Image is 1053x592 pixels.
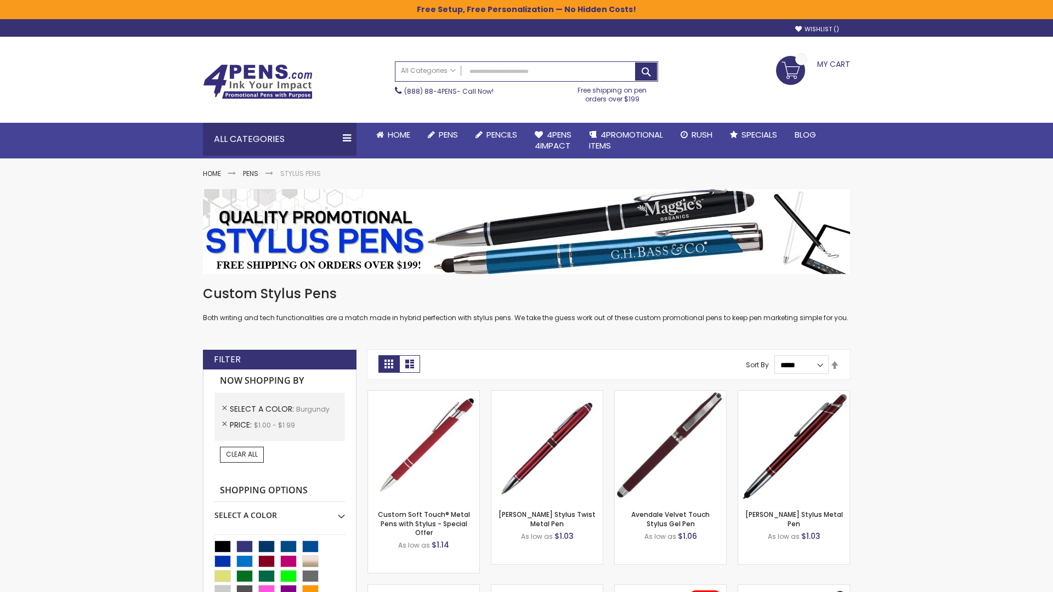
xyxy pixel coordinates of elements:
a: Clear All [220,447,264,462]
span: Pencils [486,129,517,140]
a: Specials [721,123,786,147]
span: Home [388,129,410,140]
span: $1.03 [554,531,574,542]
span: $1.06 [678,531,697,542]
a: Pens [243,169,258,178]
span: - Call Now! [404,87,494,96]
a: [PERSON_NAME] Stylus Metal Pen [745,510,843,528]
label: Sort By [746,360,769,369]
a: Home [203,169,221,178]
a: Avendale Velvet Touch Stylus Gel Pen [631,510,710,528]
span: Burgundy [296,405,330,414]
span: $1.00 - $1.99 [254,420,295,430]
img: Colter Stylus Twist Metal Pen-Burgundy [491,391,603,502]
a: Blog [786,123,825,147]
span: $1.14 [432,539,449,550]
span: Blog [795,129,816,140]
span: As low as [521,532,553,541]
a: Rush [672,123,721,147]
a: Wishlist [795,25,839,33]
img: 4Pens Custom Pens and Promotional Products [203,64,313,99]
a: Home [367,123,419,147]
span: As low as [644,532,676,541]
img: Custom Soft Touch® Metal Pens with Stylus-Burgundy [368,391,479,502]
span: Specials [741,129,777,140]
a: Colter Stylus Twist Metal Pen-Burgundy [491,390,603,400]
span: As low as [768,532,800,541]
a: Custom Soft Touch® Metal Pens with Stylus-Burgundy [368,390,479,400]
div: All Categories [203,123,356,156]
span: Select A Color [230,403,296,414]
a: Avendale Velvet Touch Stylus Gel Pen-Burgundy [615,390,726,400]
span: Pens [439,129,458,140]
a: Olson Stylus Metal Pen-Burgundy [738,390,850,400]
h1: Custom Stylus Pens [203,285,850,303]
img: Olson Stylus Metal Pen-Burgundy [738,391,850,502]
span: $1.03 [801,531,820,542]
a: [PERSON_NAME] Stylus Twist Metal Pen [499,510,596,528]
span: Price [230,419,254,430]
a: Pencils [467,123,526,147]
span: 4PROMOTIONAL ITEMS [589,129,663,151]
img: Avendale Velvet Touch Stylus Gel Pen-Burgundy [615,391,726,502]
span: All Categories [401,66,456,75]
span: Rush [692,129,712,140]
a: Custom Soft Touch® Metal Pens with Stylus - Special Offer [378,510,470,537]
span: As low as [398,540,430,550]
a: Pens [419,123,467,147]
strong: Now Shopping by [214,369,345,392]
div: Select A Color [214,502,345,521]
strong: Filter [214,354,241,366]
div: Free shipping on pen orders over $199 [567,82,659,104]
a: (888) 88-4PENS [404,87,457,96]
strong: Stylus Pens [280,169,321,178]
div: Both writing and tech functionalities are a match made in hybrid perfection with stylus pens. We ... [203,285,850,323]
a: 4Pens4impact [526,123,580,158]
strong: Shopping Options [214,479,345,503]
a: All Categories [395,62,461,80]
strong: Grid [378,355,399,373]
span: 4Pens 4impact [535,129,571,151]
span: Clear All [226,449,258,459]
img: Stylus Pens [203,189,850,274]
a: 4PROMOTIONALITEMS [580,123,672,158]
